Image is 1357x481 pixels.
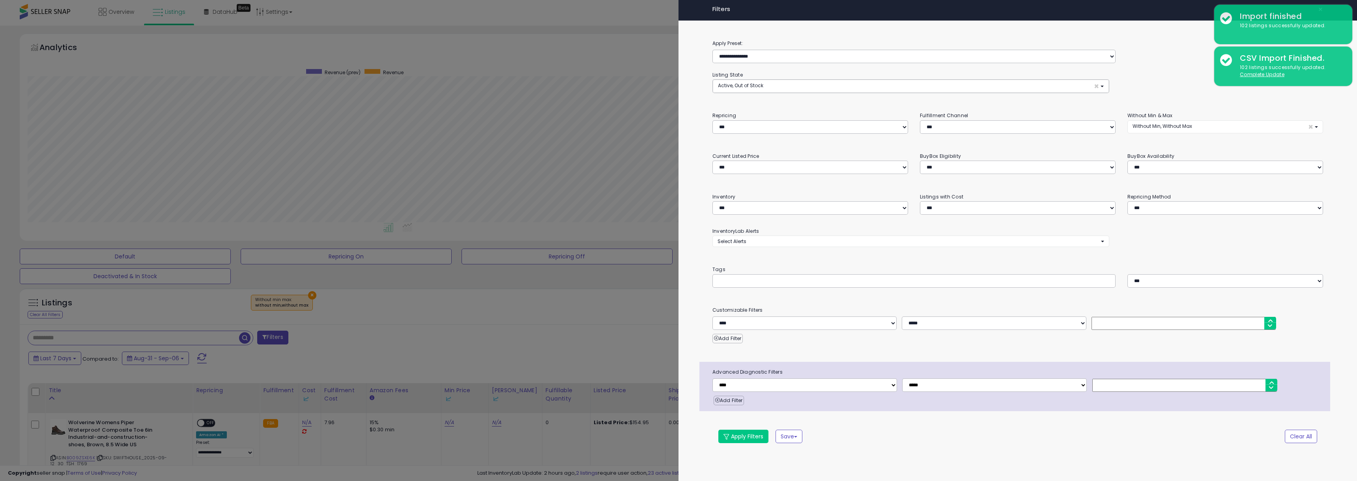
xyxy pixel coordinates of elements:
span: × [1094,82,1099,90]
small: Fulfillment Channel [920,112,968,119]
small: Repricing [712,112,736,119]
small: BuyBox Availability [1127,153,1174,159]
button: × [1315,4,1326,15]
button: Add Filter [712,334,743,343]
small: Listings with Cost [920,193,963,200]
span: Active, Out of Stock [718,82,763,89]
h4: Filters [712,6,1323,13]
button: Save [776,430,802,443]
small: Current Listed Price [712,153,759,159]
div: CSV Import Finished. [1234,52,1346,64]
span: Advanced Diagnostic Filters [707,368,1330,376]
div: 102 listings successfully updated. [1234,64,1346,79]
small: InventoryLab Alerts [712,228,759,234]
button: Without Min, Without Max × [1127,120,1323,133]
div: Import finished [1234,11,1346,22]
span: × [1318,4,1323,15]
small: Repricing Method [1127,193,1171,200]
button: Apply Filters [718,430,768,443]
small: Tags [707,265,1329,274]
span: Without Min, Without Max [1133,123,1192,129]
small: Customizable Filters [707,306,1329,314]
small: Without Min & Max [1127,112,1173,119]
small: Listing State [712,71,743,78]
label: Apply Preset: [707,39,1329,48]
u: Complete Update [1240,71,1284,78]
button: Active, Out of Stock × [713,80,1109,93]
small: Inventory [712,193,735,200]
span: Select Alerts [718,238,746,245]
button: Select Alerts [712,236,1109,247]
div: 102 listings successfully updated. [1234,22,1346,30]
small: BuyBox Eligibility [920,153,961,159]
button: Add Filter [714,396,744,405]
span: × [1308,123,1313,131]
button: Clear All [1285,430,1317,443]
